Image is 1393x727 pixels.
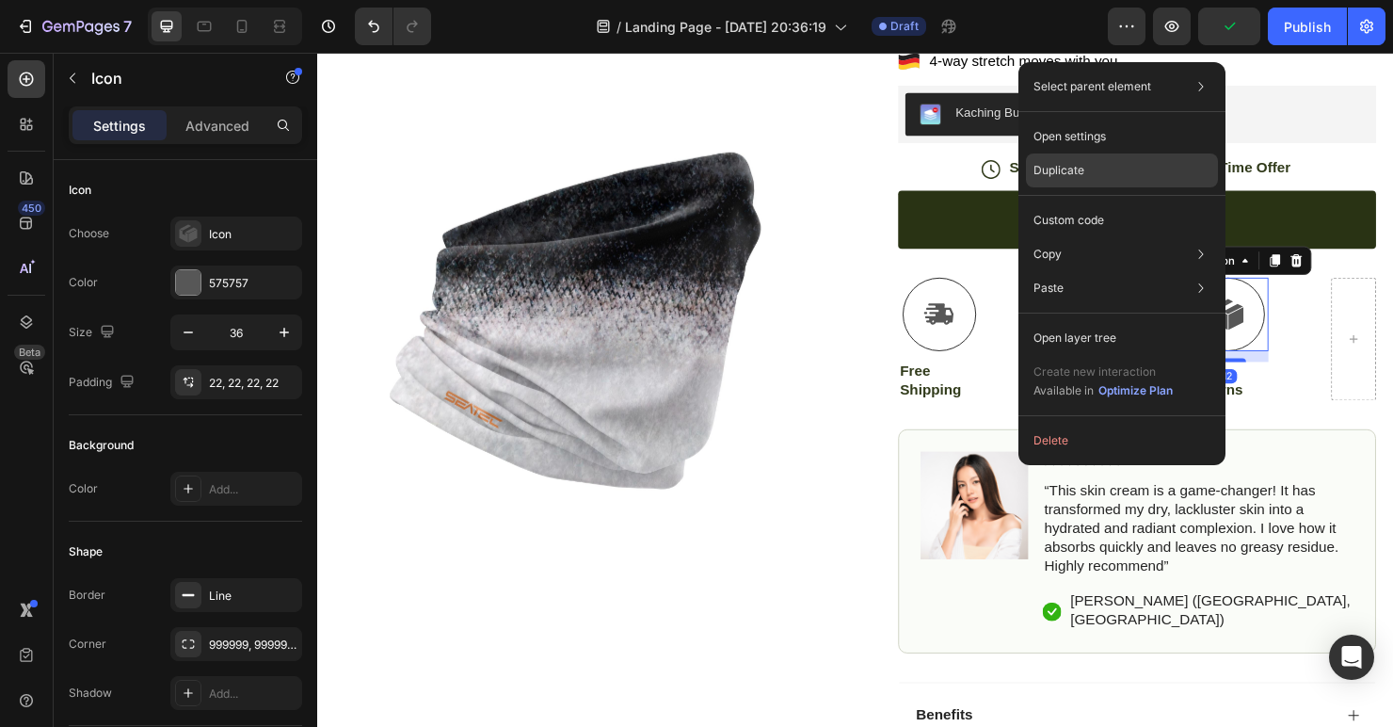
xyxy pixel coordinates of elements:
div: Icon [69,182,91,199]
p: “This skin cream is a game-changer! It has transformed my dry, lackluster skin into a hydrated an... [762,451,1085,549]
p: Create new interaction [1033,363,1174,381]
div: 999999, 999999, 999999, 999999 [209,637,297,654]
div: Publish [1284,17,1331,37]
p: Advanced [185,116,249,136]
div: Undo/Redo [355,8,431,45]
div: Padding [69,370,138,396]
div: Icon [209,226,297,243]
img: KachingBundles.png [632,54,654,76]
p: Settings [93,116,146,136]
div: Color [69,274,98,291]
div: Corner [69,636,106,653]
p: Open settings [1033,128,1106,145]
div: Kaching Bundles [669,54,768,73]
p: Benefits [628,687,687,706]
p: Money-Back [762,325,844,364]
p: [PERSON_NAME] ([GEOGRAPHIC_DATA], [GEOGRAPHIC_DATA]) [790,566,1085,606]
div: Beta [14,345,45,360]
div: Open Intercom Messenger [1329,635,1374,680]
div: Line [209,588,297,605]
button: 7 [8,8,140,45]
span: Landing Page - [DATE] 20:36:19 [625,17,826,37]
span: Draft [890,18,919,35]
button: Publish [1268,8,1347,45]
div: 22, 22, 22, 22 [209,375,297,392]
div: Border [69,587,105,604]
iframe: Design area [317,53,1393,727]
span: / [616,17,621,37]
p: Open layer tree [1033,330,1116,347]
p: Custom code [1033,212,1104,229]
div: Shape [69,543,103,560]
div: 575757 [209,275,297,292]
button: Add to cart [609,145,1111,206]
div: 450 [18,201,45,216]
div: Add to cart [809,164,910,187]
span: Available in [1033,383,1094,397]
div: Choose [69,225,109,242]
button: Delete [1026,424,1218,458]
div: Optimize Plan [1098,382,1173,399]
div: Add... [209,481,297,498]
div: Background [69,437,134,454]
p: Easy Returns [914,325,996,364]
p: Sale Ends In 2 Hours | Limited Time Offer [726,112,1021,132]
p: Duplicate [1033,162,1084,179]
img: gempages_585930120540193565-3c7c80f1-9a86-4121-b8be-14ab1ae8b81e.png [632,419,745,532]
div: Color [69,480,98,497]
p: Select parent element [1033,78,1151,95]
p: Copy [1033,246,1062,263]
div: Add... [209,686,297,703]
div: Size [69,320,119,346]
p: Paste [1033,280,1064,297]
p: Free Shipping [611,325,693,364]
div: 12 [946,332,965,347]
div: Shadow [69,685,112,702]
p: Icon [91,67,251,89]
button: Optimize Plan [1097,381,1174,400]
p: 7 [123,15,132,38]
